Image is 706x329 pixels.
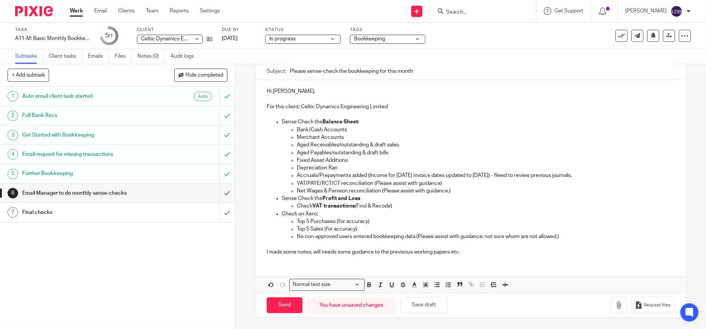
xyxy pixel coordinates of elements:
span: Get Support [554,8,583,14]
p: For this client: Celtic Dynamics Engineering Limited [267,103,675,111]
h1: Final checks [22,207,149,218]
p: Top 5 Sales (for accuracy) [297,225,675,233]
label: Due by [222,27,256,33]
button: + Add subtask [8,69,49,81]
p: Aged Payables/outstanding & draft bills [297,149,675,157]
span: [DATE] [222,36,238,41]
div: Search for option [289,279,365,291]
p: Check (Find & Recode) [297,202,675,210]
a: Work [70,7,83,15]
div: 6 [8,188,18,198]
p: Bank/Cash Accounts [297,126,675,134]
a: Subtasks [15,49,43,64]
p: Merchant Accounts [297,134,675,141]
input: Search for option [333,281,360,289]
h1: Email request for missing transactions [22,149,149,160]
input: Search [445,9,513,16]
p: Net Wages & Pension reconciliation (Please assist with guidance.) [297,187,675,195]
span: In progress [269,36,296,42]
p: Accruals/Prepayments added (Income for [DATE] invoice dates updated to [DATE]) - Need to review p... [297,172,675,179]
a: Emails [88,49,109,64]
div: 2 [8,111,18,121]
span: Celtic Dynamics Engineering Limited [141,36,228,42]
p: Sense Check the [282,195,675,202]
div: A11-M: Basic Monthly Bookkeeping [15,35,91,42]
p: Hi [PERSON_NAME], [267,88,675,95]
h1: Email Manager to do monthly sense-checks [22,188,149,199]
div: 5 [8,169,18,179]
p: No non-approved users entered bookkeeping data (Please assist with guidance; not sure whom are no... [297,233,675,240]
label: Task [15,27,91,33]
button: Save draft [400,297,448,314]
p: I made some notes, will needs some guidance to the previsous working papers etc. [267,248,675,256]
h1: Auto email client task started [22,91,149,102]
input: Send [267,297,302,314]
div: 1 [8,91,18,101]
p: Fixed Asset Additions [297,157,675,164]
p: Depreciation Ran [297,164,675,172]
a: Notes (0) [137,49,165,64]
span: Normal text size [291,281,332,289]
a: Team [146,7,158,15]
div: 3 [8,130,18,140]
span: Request files [644,302,671,308]
span: Bookkeeping [354,36,385,42]
p: Top 5 Purchases (for accuracy) [297,218,675,225]
a: Settings [200,7,220,15]
strong: Balance Sheet: [322,119,359,125]
div: 7 [8,207,18,218]
div: 4 [8,149,18,160]
p: Sense Check the [282,118,675,126]
div: You have unsaved changes [306,297,396,314]
a: Clients [118,7,135,15]
a: Email [94,7,107,15]
h1: Full Bank Recs [22,110,149,121]
h1: Get Started with Bookkeeping [22,129,149,141]
label: Tags [350,27,425,33]
span: Hide completed [186,72,223,78]
a: Client tasks [49,49,82,64]
label: Status [265,27,341,33]
label: Subject: [267,68,286,75]
a: Files [115,49,132,64]
strong: VAT transactions [312,203,355,209]
h1: Further Bookkeeping [22,168,149,179]
p: VAT/PAYE/RCT/CT reconciliation (Please assist with guidance) [297,180,675,187]
label: Client [137,27,212,33]
img: Pixie [15,6,53,16]
button: Request files [631,297,675,314]
strong: Profit and Loss [322,196,360,201]
a: Reports [170,7,189,15]
small: /7 [109,34,113,38]
div: Auto [194,92,212,101]
p: Check on Xero: [282,210,675,218]
div: 5 [105,31,113,40]
img: svg%3E [671,5,683,17]
p: Aged Receivables/outstanding & draft sales [297,141,675,149]
button: Hide completed [174,69,227,81]
p: [PERSON_NAME] [625,7,667,15]
a: Audit logs [170,49,200,64]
